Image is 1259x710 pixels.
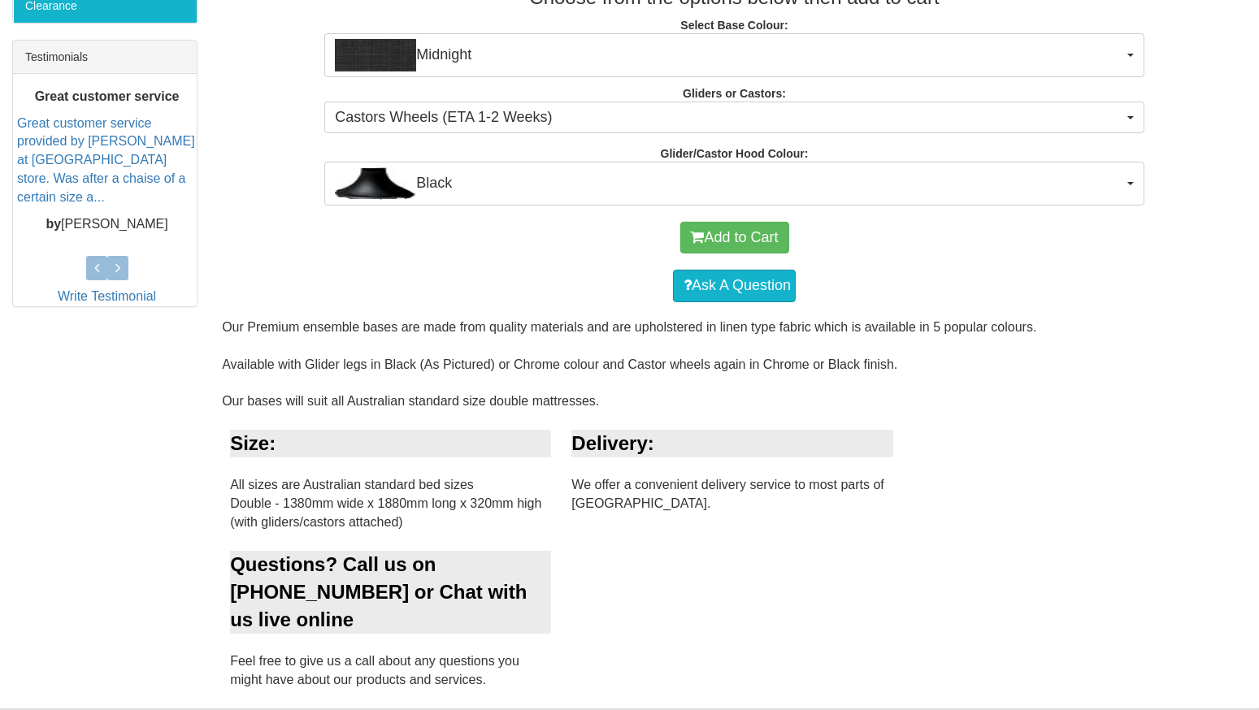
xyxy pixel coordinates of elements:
[324,33,1144,77] button: MidnightMidnight
[17,116,195,204] a: Great customer service provided by [PERSON_NAME] at [GEOGRAPHIC_DATA] store. Was after a chaise o...
[680,222,789,254] button: Add to Cart
[230,551,551,634] div: Questions? Call us on [PHONE_NUMBER] or Chat with us live online
[335,39,416,71] img: Midnight
[683,87,786,100] strong: Gliders or Castors:
[222,318,1247,551] div: Our Premium ensemble bases are made from quality materials and are upholstered in linen type fabr...
[335,39,1123,71] span: Midnight
[13,41,197,74] div: Testimonials
[335,167,1123,200] span: Black
[35,89,180,103] b: Great customer service
[58,289,156,303] a: Write Testimonial
[661,147,809,160] strong: Glider/Castor Hood Colour:
[230,430,551,457] div: Size:
[335,167,416,200] img: Black
[324,162,1144,206] button: BlackBlack
[46,217,61,231] b: by
[222,551,563,708] div: Feel free to give us a call about any questions you might have about our products and services.
[335,107,1123,128] span: Castors Wheels (ETA 1-2 Weeks)
[680,19,788,32] strong: Select Base Colour:
[17,215,197,234] p: [PERSON_NAME]
[563,430,905,513] div: We offer a convenient delivery service to most parts of [GEOGRAPHIC_DATA].
[673,270,796,302] a: Ask A Question
[571,430,892,457] div: Delivery:
[222,430,563,532] div: All sizes are Australian standard bed sizes Double - 1380mm wide x 1880mm long x 320mm high (with...
[324,102,1144,134] button: Castors Wheels (ETA 1-2 Weeks)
